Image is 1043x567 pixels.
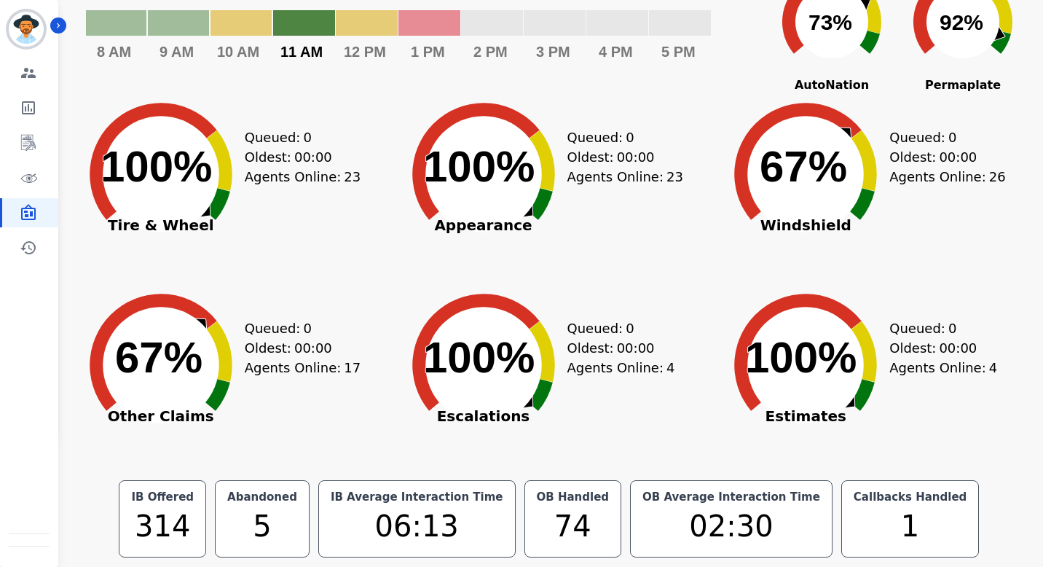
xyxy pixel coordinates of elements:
[101,142,212,191] text: 100%
[567,167,691,187] div: Agents Online:
[128,490,197,504] div: IB Offered
[948,128,956,147] span: 0
[534,504,613,548] div: 74
[245,167,369,187] div: Agents Online:
[808,10,852,34] text: 73%
[745,333,857,382] text: 100%
[626,318,634,338] span: 0
[280,44,323,60] text: 11 AM
[889,167,1013,187] div: Agents Online:
[889,318,999,338] div: Queued:
[567,147,677,167] div: Oldest:
[948,318,956,338] span: 0
[128,504,197,548] div: 314
[940,10,983,34] text: 92%
[115,333,202,382] text: 67%
[567,358,691,378] div: Agents Online:
[294,147,332,167] span: 00:00
[423,333,535,382] text: 100%
[423,142,535,191] text: 100%
[626,128,634,147] span: 0
[639,490,823,504] div: OB Average Interaction Time
[328,504,506,548] div: 06:13
[599,44,633,60] text: 4 PM
[639,504,823,548] div: 02:30
[567,338,677,358] div: Oldest:
[294,338,332,358] span: 00:00
[666,167,683,187] span: 23
[303,128,311,147] span: 0
[344,44,386,60] text: 12 PM
[889,147,999,167] div: Oldest:
[9,12,44,47] img: Bordered avatar
[70,409,252,423] span: Other Claims
[661,44,696,60] text: 5 PM
[897,77,1028,94] span: Permaplate
[97,44,131,60] text: 8 AM
[534,490,613,504] div: OB Handled
[224,490,300,504] div: Abandoned
[393,409,575,423] span: Escalations
[617,338,655,358] span: 00:00
[328,490,506,504] div: IB Average Interaction Time
[851,504,969,548] div: 1
[70,218,252,232] span: Tire & Wheel
[567,128,677,147] div: Queued:
[217,44,259,60] text: 10 AM
[224,504,300,548] div: 5
[715,218,897,232] span: Windshield
[344,167,361,187] span: 23
[245,318,354,338] div: Queued:
[851,490,969,504] div: Callbacks Handled
[567,318,677,338] div: Queued:
[666,358,674,378] span: 4
[160,44,194,60] text: 9 AM
[245,128,354,147] div: Queued:
[617,147,655,167] span: 00:00
[344,358,361,378] span: 17
[245,358,369,378] div: Agents Online:
[411,44,445,60] text: 1 PM
[939,147,977,167] span: 00:00
[889,358,1013,378] div: Agents Online:
[245,147,354,167] div: Oldest:
[473,44,508,60] text: 2 PM
[715,409,897,423] span: Estimates
[303,318,311,338] span: 0
[536,44,570,60] text: 3 PM
[989,167,1006,187] span: 26
[760,142,847,191] text: 67%
[245,338,354,358] div: Oldest:
[889,128,999,147] div: Queued:
[393,218,575,232] span: Appearance
[889,338,999,358] div: Oldest:
[989,358,997,378] span: 4
[939,338,977,358] span: 00:00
